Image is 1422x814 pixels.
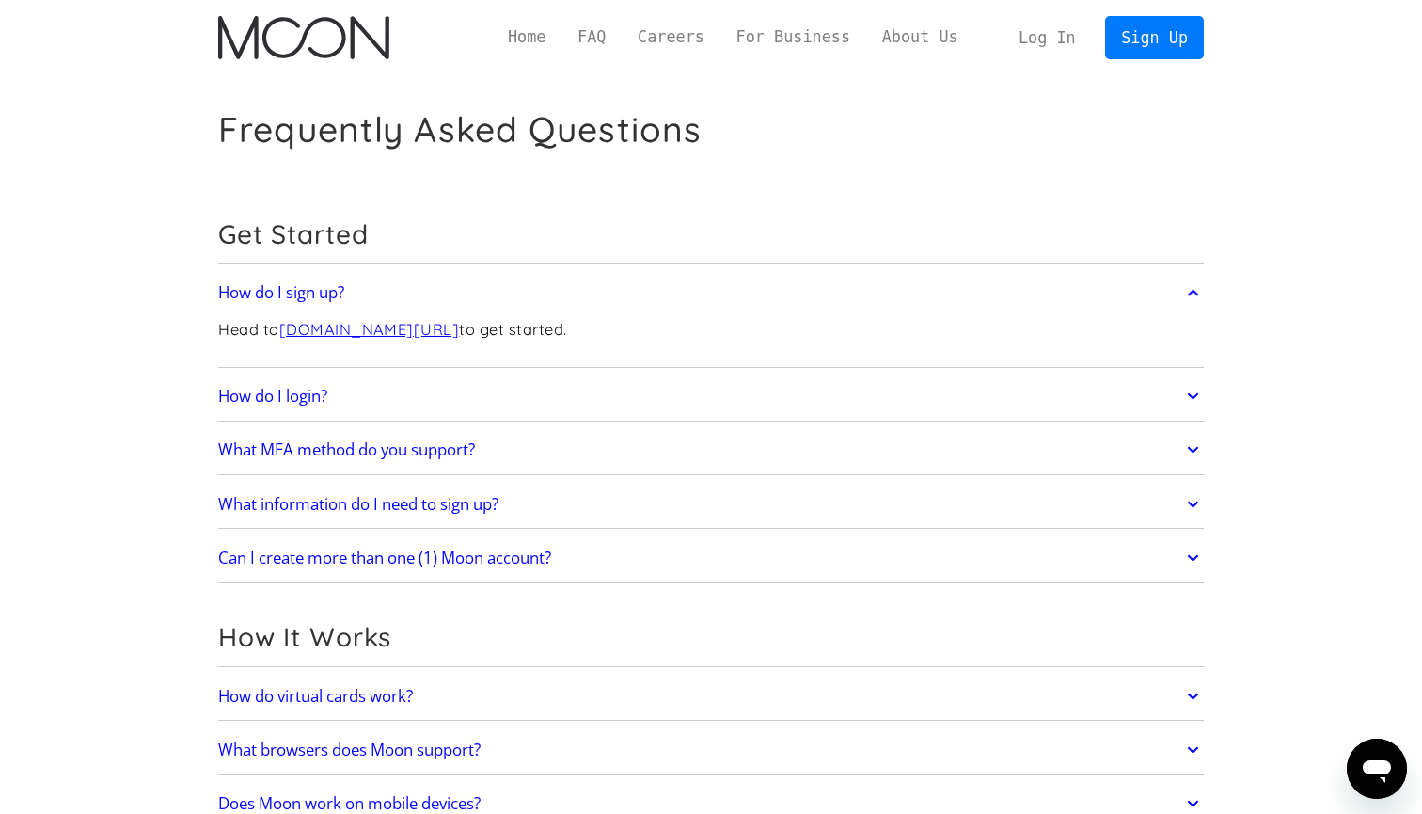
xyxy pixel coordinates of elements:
h2: How do I login? [218,387,327,406]
h2: Can I create more than one (1) Moon account? [218,549,551,567]
p: Head to to get started. [218,318,567,342]
a: What MFA method do you support? [218,430,1204,470]
h2: How It Works [218,621,1204,653]
h2: Get Started [218,218,1204,250]
h2: How do I sign up? [218,283,344,302]
a: What information do I need to sign up? [218,485,1204,524]
a: Careers [622,25,719,49]
h1: Frequently Asked Questions [218,108,702,151]
a: For Business [720,25,866,49]
h2: How do virtual cards work? [218,687,413,706]
a: How do I sign up? [218,274,1204,313]
a: How do I login? [218,376,1204,416]
a: Can I create more than one (1) Moon account? [218,538,1204,578]
a: Home [492,25,561,49]
a: [DOMAIN_NAME][URL] [279,320,460,339]
a: Sign Up [1105,16,1203,58]
a: home [218,16,388,59]
a: About Us [866,25,974,49]
iframe: Button to launch messaging window [1347,739,1407,799]
a: Log In [1003,17,1091,58]
a: How do virtual cards work? [218,677,1204,716]
h2: Does Moon work on mobile devices? [218,794,481,813]
a: FAQ [561,25,622,49]
a: What browsers does Moon support? [218,730,1204,770]
h2: What browsers does Moon support? [218,741,481,759]
img: Moon Logo [218,16,388,59]
h2: What MFA method do you support? [218,440,475,459]
h2: What information do I need to sign up? [218,495,498,514]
